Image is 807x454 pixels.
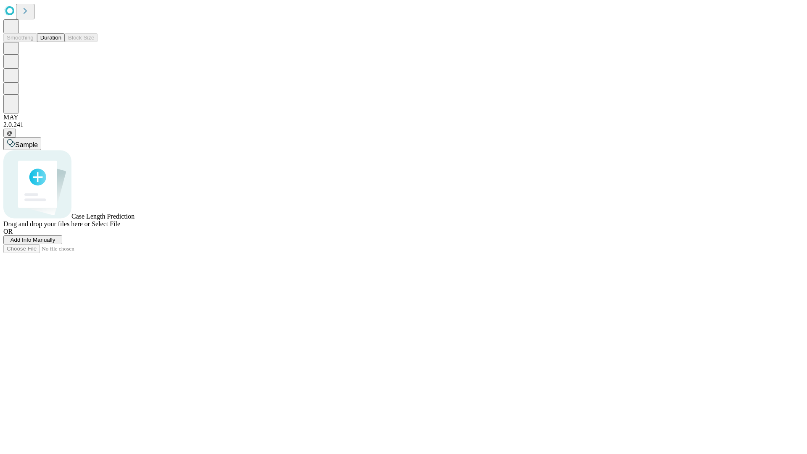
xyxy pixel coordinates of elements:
[37,33,65,42] button: Duration
[7,130,13,136] span: @
[71,213,134,220] span: Case Length Prediction
[11,237,55,243] span: Add Info Manually
[3,235,62,244] button: Add Info Manually
[3,220,90,227] span: Drag and drop your files here or
[92,220,120,227] span: Select File
[15,141,38,148] span: Sample
[65,33,98,42] button: Block Size
[3,113,804,121] div: MAY
[3,33,37,42] button: Smoothing
[3,129,16,137] button: @
[3,228,13,235] span: OR
[3,137,41,150] button: Sample
[3,121,804,129] div: 2.0.241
